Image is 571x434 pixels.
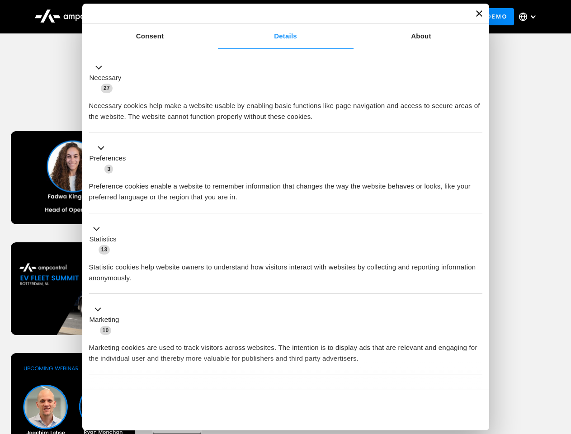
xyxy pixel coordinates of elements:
button: Okay [352,397,482,423]
span: 2 [149,386,158,395]
a: Details [218,24,354,49]
label: Necessary [90,73,122,83]
h1: Upcoming Webinars [11,91,561,113]
div: Marketing cookies are used to track visitors across websites. The intention is to display ads tha... [89,335,482,364]
button: Close banner [476,10,482,17]
span: 27 [101,84,113,93]
button: Statistics (13) [89,223,122,255]
span: 10 [100,326,112,335]
button: Marketing (10) [89,304,125,336]
div: Statistic cookies help website owners to understand how visitors interact with websites by collec... [89,255,482,283]
div: Necessary cookies help make a website usable by enabling basic functions like page navigation and... [89,94,482,122]
div: Preference cookies enable a website to remember information that changes the way the website beha... [89,174,482,203]
a: About [354,24,489,49]
button: Unclassified (2) [89,385,163,396]
label: Preferences [90,153,126,164]
span: 3 [104,165,113,174]
label: Marketing [90,315,119,325]
label: Statistics [90,234,117,245]
a: Consent [82,24,218,49]
button: Necessary (27) [89,62,127,94]
button: Preferences (3) [89,143,132,175]
span: 13 [99,245,110,254]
